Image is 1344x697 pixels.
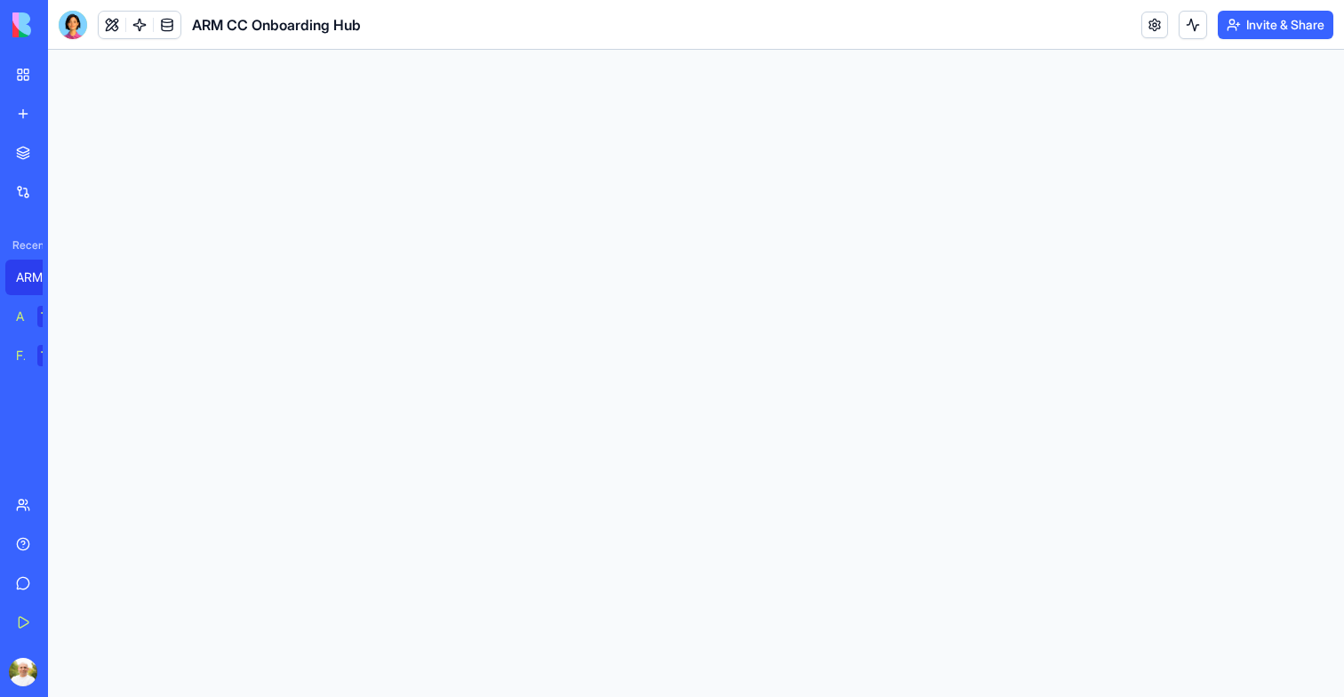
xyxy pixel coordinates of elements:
[16,308,25,325] div: AI Logo Generator
[5,238,43,252] span: Recent
[16,268,66,286] div: ARM CC Onboarding Hub
[5,260,76,295] a: ARM CC Onboarding Hub
[37,345,66,366] div: TRY
[16,347,25,365] div: Feedback Form
[37,306,66,327] div: TRY
[12,12,123,37] img: logo
[192,14,361,36] span: ARM CC Onboarding Hub
[5,338,76,373] a: Feedback FormTRY
[9,658,37,686] img: ACg8ocLOIEoAmjm4heWCeE7lsfoDcp5jJihZlmFmn9yyd1nm-K_6I6A=s96-c
[5,299,76,334] a: AI Logo GeneratorTRY
[1218,11,1333,39] button: Invite & Share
